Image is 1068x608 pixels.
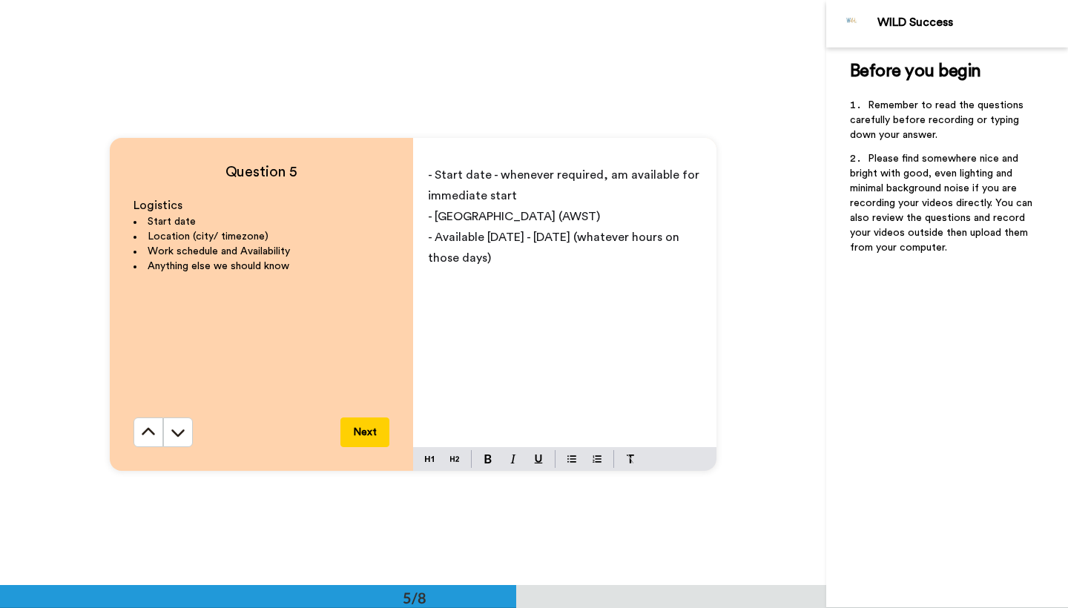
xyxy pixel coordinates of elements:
span: - Start date - whenever required, am available for immediate start [428,169,702,202]
img: Profile Image [834,6,870,42]
div: 5/8 [379,587,450,608]
span: Work schedule and Availability [148,246,290,257]
span: Before you begin [850,62,981,80]
img: clear-format.svg [626,455,635,463]
button: Next [340,417,389,447]
img: italic-mark.svg [510,455,516,463]
span: - [GEOGRAPHIC_DATA] (AWST) [428,211,600,222]
span: Anything else we should know [148,261,289,271]
span: Location (city/ timezone) [148,231,268,242]
img: bold-mark.svg [484,455,492,463]
span: Logistics [133,199,182,211]
span: Start date [148,217,196,227]
div: WILD Success [877,16,1067,30]
h4: Question 5 [133,162,389,182]
span: - Available [DATE] - [DATE] (whatever hours on those days) [428,231,682,264]
img: heading-one-block.svg [425,453,434,465]
span: Please find somewhere nice and bright with good, even lighting and minimal background noise if yo... [850,153,1035,253]
img: numbered-block.svg [593,453,601,465]
span: Remember to read the questions carefully before recording or typing down your answer. [850,100,1026,140]
img: underline-mark.svg [534,455,543,463]
img: heading-two-block.svg [450,453,459,465]
img: bulleted-block.svg [567,453,576,465]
